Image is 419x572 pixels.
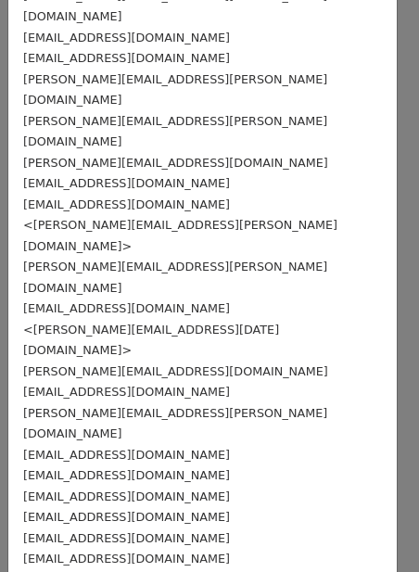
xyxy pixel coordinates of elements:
small: [PERSON_NAME][EMAIL_ADDRESS][DOMAIN_NAME] [23,156,328,170]
small: [PERSON_NAME][EMAIL_ADDRESS][DOMAIN_NAME] [23,364,328,378]
small: [EMAIL_ADDRESS][DOMAIN_NAME] [23,552,230,566]
small: <[PERSON_NAME][EMAIL_ADDRESS][DATE][DOMAIN_NAME]> [23,323,279,358]
small: [EMAIL_ADDRESS][DOMAIN_NAME] [23,51,230,65]
small: [EMAIL_ADDRESS][DOMAIN_NAME] [23,31,230,44]
small: [EMAIL_ADDRESS][DOMAIN_NAME] [23,448,230,462]
small: [EMAIL_ADDRESS][DOMAIN_NAME] [23,301,230,315]
small: <[PERSON_NAME][EMAIL_ADDRESS][PERSON_NAME][DOMAIN_NAME]> [23,218,337,253]
small: [PERSON_NAME][EMAIL_ADDRESS][PERSON_NAME][DOMAIN_NAME] [23,260,327,295]
small: [EMAIL_ADDRESS][DOMAIN_NAME] [23,531,230,545]
small: [PERSON_NAME][EMAIL_ADDRESS][PERSON_NAME][DOMAIN_NAME] [23,72,327,108]
small: [EMAIL_ADDRESS][DOMAIN_NAME] [23,468,230,482]
small: [EMAIL_ADDRESS][DOMAIN_NAME] [23,385,230,399]
small: [EMAIL_ADDRESS][DOMAIN_NAME] [23,176,230,190]
small: [PERSON_NAME][EMAIL_ADDRESS][PERSON_NAME][DOMAIN_NAME] [23,114,327,149]
small: [EMAIL_ADDRESS][DOMAIN_NAME] [23,489,230,503]
small: [PERSON_NAME][EMAIL_ADDRESS][PERSON_NAME][DOMAIN_NAME] [23,406,327,441]
small: [EMAIL_ADDRESS][DOMAIN_NAME] [23,510,230,524]
small: [EMAIL_ADDRESS][DOMAIN_NAME] [23,197,230,211]
iframe: Chat Widget [326,483,419,572]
